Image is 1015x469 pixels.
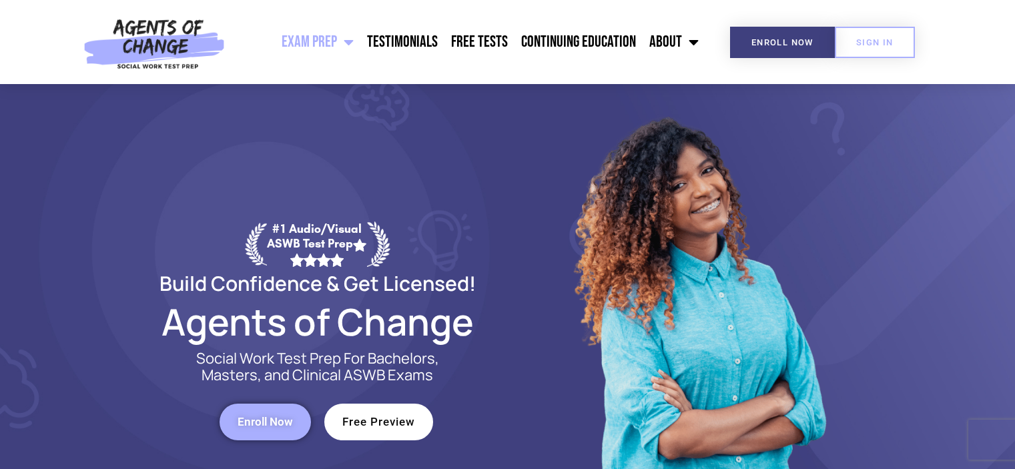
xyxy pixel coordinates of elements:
[275,25,360,59] a: Exam Prep
[444,25,515,59] a: Free Tests
[127,274,508,293] h2: Build Confidence & Get Licensed!
[181,350,454,384] p: Social Work Test Prep For Bachelors, Masters, and Clinical ASWB Exams
[127,306,508,337] h2: Agents of Change
[342,416,415,428] span: Free Preview
[238,416,293,428] span: Enroll Now
[267,221,367,266] div: #1 Audio/Visual ASWB Test Prep
[515,25,643,59] a: Continuing Education
[730,27,835,58] a: Enroll Now
[643,25,705,59] a: About
[751,38,813,47] span: Enroll Now
[324,404,433,440] a: Free Preview
[835,27,915,58] a: SIGN IN
[360,25,444,59] a: Testimonials
[220,404,311,440] a: Enroll Now
[856,38,894,47] span: SIGN IN
[232,25,705,59] nav: Menu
